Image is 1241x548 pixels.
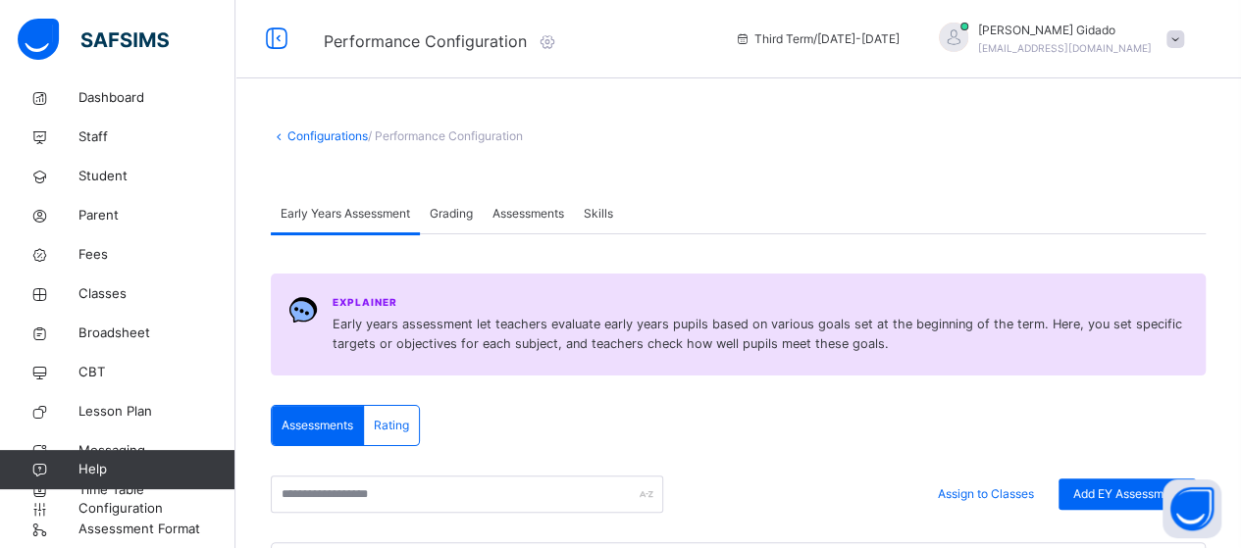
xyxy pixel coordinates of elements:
[78,167,235,186] span: Student
[324,31,527,51] span: Performance Configuration
[78,441,235,461] span: Messaging
[78,499,234,519] span: Configuration
[430,205,473,223] span: Grading
[919,22,1194,57] div: MohammedGidado
[78,127,235,147] span: Staff
[78,460,234,479] span: Help
[978,42,1152,54] span: [EMAIL_ADDRESS][DOMAIN_NAME]
[78,363,235,382] span: CBT
[492,205,564,223] span: Assessments
[282,417,353,434] span: Assessments
[78,206,235,225] span: Parent
[1163,479,1221,538] button: Open asap
[78,402,235,422] span: Lesson Plan
[735,30,900,48] span: session/term information
[333,295,397,310] span: Explainer
[374,417,409,434] span: Rating
[78,245,235,265] span: Fees
[584,205,613,223] span: Skills
[368,128,523,143] span: / Performance Configuration
[978,22,1152,39] span: [PERSON_NAME] Gidado
[78,324,235,343] span: Broadsheet
[938,485,1034,503] span: Assign to Classes
[18,19,169,60] img: safsims
[78,520,235,539] span: Assessment Format
[287,128,368,143] a: Configurations
[281,205,410,223] span: Early Years Assessment
[78,284,235,304] span: Classes
[78,88,235,108] span: Dashboard
[1073,485,1181,503] span: Add EY Assessment
[333,315,1188,354] span: Early years assessment let teachers evaluate early years pupils based on various goals set at the...
[288,295,318,324] img: Chat.054c5d80b312491b9f15f6fadeacdca6.svg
